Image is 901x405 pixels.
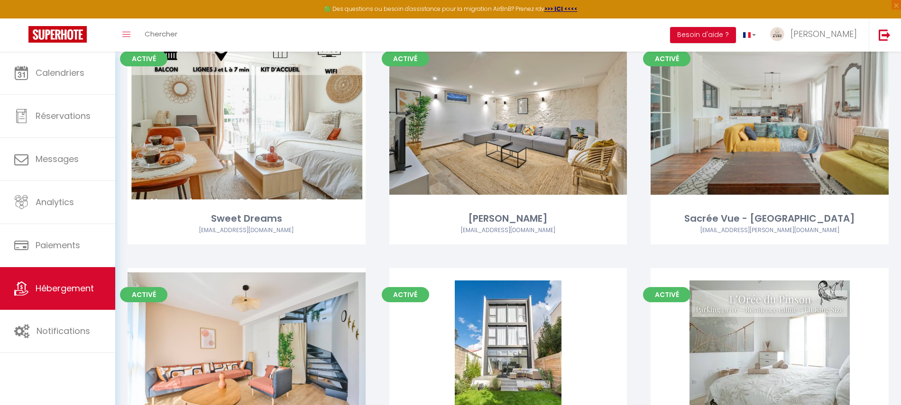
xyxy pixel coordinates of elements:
span: Activé [643,51,690,66]
div: [PERSON_NAME] [389,211,627,226]
span: Activé [382,51,429,66]
div: Airbnb [651,226,889,235]
span: Activé [382,287,429,302]
span: Messages [36,153,79,165]
span: Analytics [36,196,74,208]
span: Activé [120,287,167,302]
span: Notifications [37,325,90,337]
img: logout [879,29,891,41]
a: ... [PERSON_NAME] [763,18,869,52]
a: >>> ICI <<<< [544,5,578,13]
div: Sweet Dreams [128,211,366,226]
span: Calendriers [36,67,84,79]
img: Super Booking [28,26,87,43]
a: Chercher [138,18,184,52]
span: Réservations [36,110,91,122]
div: Airbnb [389,226,627,235]
div: Airbnb [128,226,366,235]
span: Hébergement [36,282,94,294]
div: Sacrée Vue - [GEOGRAPHIC_DATA] [651,211,889,226]
img: ... [770,27,784,41]
span: Paiements [36,239,80,251]
span: Activé [120,51,167,66]
span: [PERSON_NAME] [791,28,857,40]
span: Activé [643,287,690,302]
button: Besoin d'aide ? [670,27,736,43]
span: Chercher [145,29,177,39]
